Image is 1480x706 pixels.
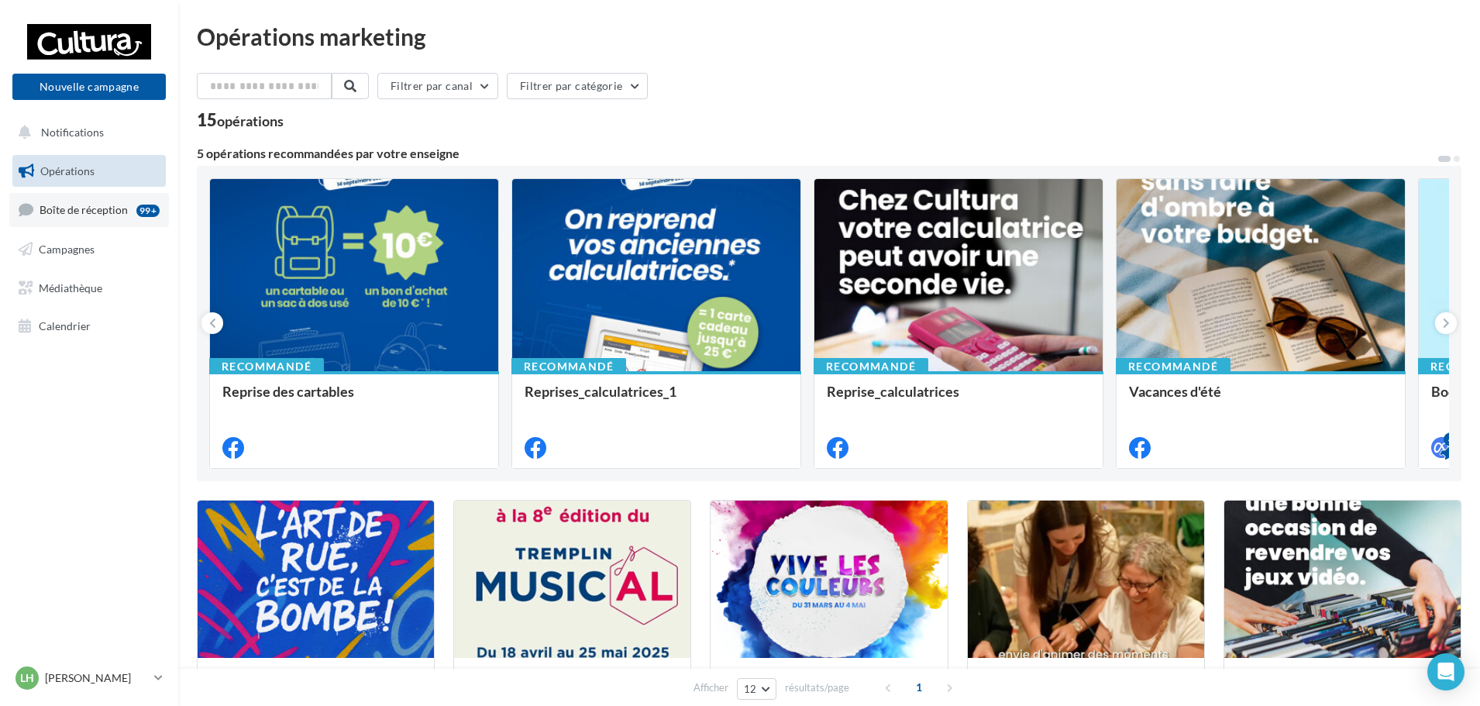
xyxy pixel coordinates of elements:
[197,112,284,129] div: 15
[907,675,931,700] span: 1
[136,205,160,217] div: 99+
[40,164,95,177] span: Opérations
[785,680,849,695] span: résultats/page
[9,116,163,149] button: Notifications
[209,358,324,375] div: Recommandé
[1129,384,1392,415] div: Vacances d'été
[9,272,169,305] a: Médiathèque
[1116,358,1230,375] div: Recommandé
[197,25,1461,48] div: Opérations marketing
[9,310,169,343] a: Calendrier
[1444,432,1458,446] div: 4
[45,670,148,686] p: [PERSON_NAME]
[694,680,728,695] span: Afficher
[9,155,169,188] a: Opérations
[814,358,928,375] div: Recommandé
[9,193,169,226] a: Boîte de réception99+
[197,147,1437,160] div: 5 opérations recommandées par votre enseigne
[9,233,169,266] a: Campagnes
[12,663,166,693] a: LH [PERSON_NAME]
[40,203,128,216] span: Boîte de réception
[737,678,776,700] button: 12
[377,73,498,99] button: Filtrer par canal
[20,670,34,686] span: LH
[507,73,648,99] button: Filtrer par catégorie
[12,74,166,100] button: Nouvelle campagne
[827,384,1090,415] div: Reprise_calculatrices
[39,281,102,294] span: Médiathèque
[525,384,788,415] div: Reprises_calculatrices_1
[511,358,626,375] div: Recommandé
[41,126,104,139] span: Notifications
[39,243,95,256] span: Campagnes
[1427,653,1465,691] div: Open Intercom Messenger
[217,114,284,128] div: opérations
[222,384,486,415] div: Reprise des cartables
[744,683,757,695] span: 12
[39,319,91,332] span: Calendrier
